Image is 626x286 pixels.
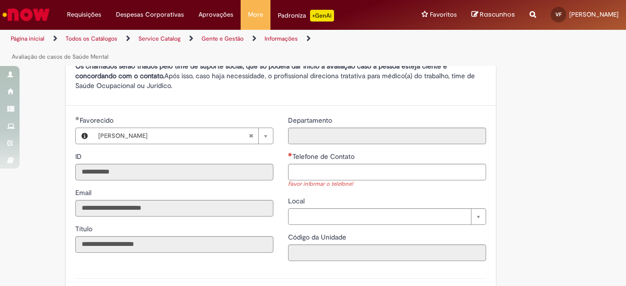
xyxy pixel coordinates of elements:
span: Somente leitura - Código da Unidade [288,233,348,242]
button: Favorecido, Visualizar este registro Vivian FachiniDellagnezzeBordin [76,128,93,144]
ul: Trilhas de página [7,30,410,66]
input: Email [75,200,273,217]
span: [PERSON_NAME] [569,10,619,19]
span: Necessários [288,153,292,156]
input: ID [75,164,273,180]
span: Aprovações [199,10,233,20]
a: Página inicial [11,35,45,43]
input: Título [75,236,273,253]
input: Telefone de Contato [288,164,486,180]
span: Somente leitura - Título [75,224,94,233]
span: Somente leitura - Email [75,188,93,197]
a: Informações [265,35,298,43]
strong: Os chamados serão triados pelo time de suporte social, que só poderá dar inicio à avaliação caso ... [75,62,447,80]
label: Somente leitura - ID [75,152,84,161]
a: Limpar campo Local [288,208,486,225]
div: Favor informar o telefone! [288,180,486,189]
a: [PERSON_NAME]Limpar campo Favorecido [93,128,273,144]
span: Despesas Corporativas [116,10,184,20]
p: +GenAi [310,10,334,22]
p: Após isso, caso haja necessidade, o profissional direciona tratativa para médico(a) do trabalho, ... [75,61,486,90]
span: Favoritos [430,10,457,20]
a: Service Catalog [138,35,180,43]
span: Requisições [67,10,101,20]
label: Somente leitura - Código da Unidade [288,232,348,242]
span: Necessários - Favorecido [80,116,115,125]
span: Somente leitura - Departamento [288,116,334,125]
label: Somente leitura - Email [75,188,93,198]
a: Gente e Gestão [201,35,244,43]
span: Obrigatório Preenchido [75,116,80,120]
a: Todos os Catálogos [66,35,117,43]
span: VF [556,11,561,18]
input: Departamento [288,128,486,144]
span: Local [288,197,307,205]
a: Avaliação de casos de Saúde Mental [12,53,109,61]
label: Somente leitura - Departamento [288,115,334,125]
a: Rascunhos [471,10,515,20]
input: Código da Unidade [288,244,486,261]
div: Padroniza [278,10,334,22]
span: Rascunhos [480,10,515,19]
img: ServiceNow [1,5,51,24]
abbr: Limpar campo Favorecido [244,128,258,144]
span: More [248,10,263,20]
span: Telefone de Contato [292,152,357,161]
span: [PERSON_NAME] [98,128,248,144]
label: Somente leitura - Título [75,224,94,234]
